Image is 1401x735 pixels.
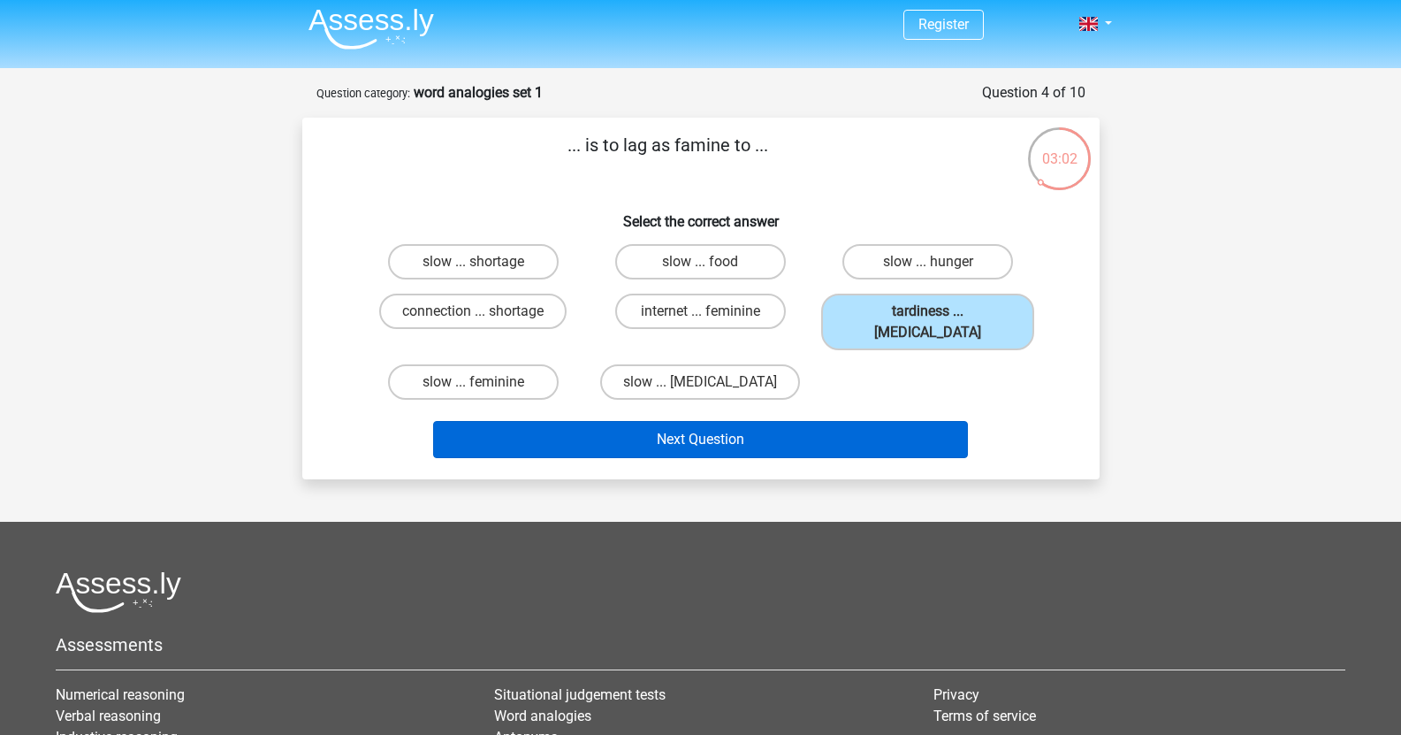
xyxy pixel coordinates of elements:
[933,686,979,703] a: Privacy
[615,244,786,279] label: slow ... food
[56,634,1345,655] h5: Assessments
[379,294,567,329] label: connection ... shortage
[388,364,559,400] label: slow ... feminine
[331,132,1005,185] p: ... is to lag as famine to ...
[933,708,1036,724] a: Terms of service
[414,84,543,101] strong: word analogies set 1
[982,82,1085,103] div: Question 4 of 10
[600,364,800,400] label: slow ... [MEDICAL_DATA]
[308,8,434,50] img: Assessly
[56,686,185,703] a: Numerical reasoning
[821,294,1034,350] label: tardiness ... [MEDICAL_DATA]
[615,294,786,329] label: internet ... feminine
[331,199,1071,230] h6: Select the correct answer
[433,421,968,458] button: Next Question
[316,87,410,100] small: Question category:
[56,708,161,724] a: Verbal reasoning
[842,244,1013,279] label: slow ... hunger
[1026,126,1093,170] div: 03:02
[494,708,591,724] a: Word analogies
[388,244,559,279] label: slow ... shortage
[56,571,181,613] img: Assessly logo
[918,16,969,33] a: Register
[494,686,666,703] a: Situational judgement tests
